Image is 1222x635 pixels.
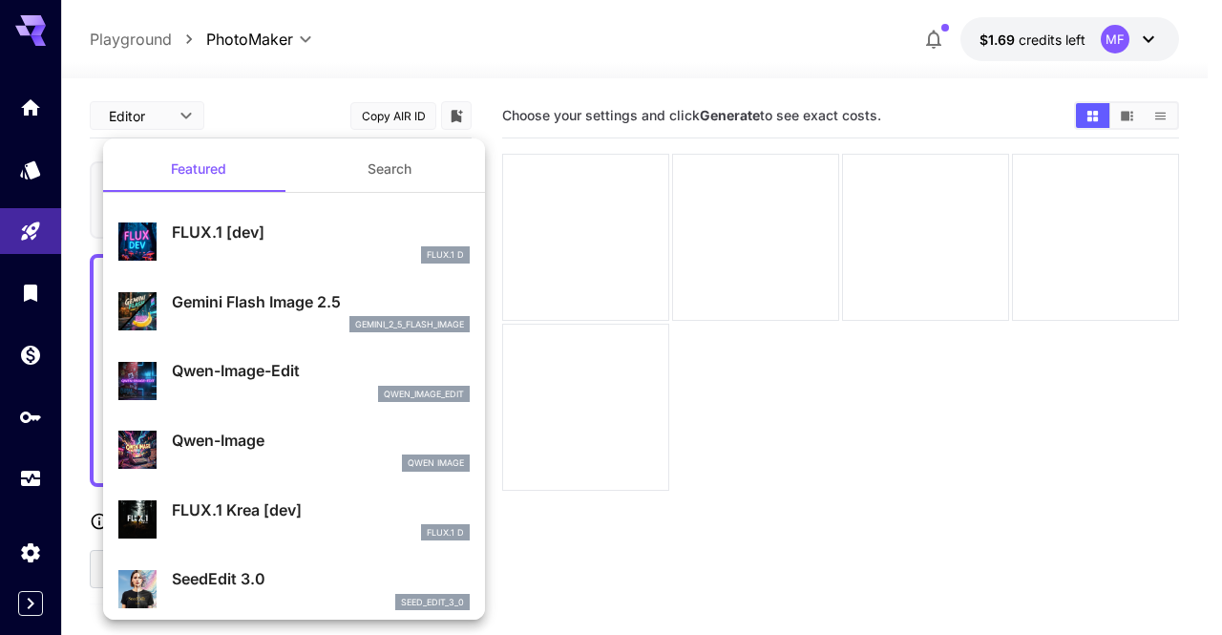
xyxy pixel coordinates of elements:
[172,429,470,452] p: Qwen-Image
[118,421,470,479] div: Qwen-ImageQwen Image
[355,318,464,331] p: gemini_2_5_flash_image
[118,213,470,271] div: FLUX.1 [dev]FLUX.1 D
[118,351,470,410] div: Qwen-Image-Editqwen_image_edit
[427,526,464,540] p: FLUX.1 D
[118,560,470,618] div: SeedEdit 3.0seed_edit_3_0
[172,290,470,313] p: Gemini Flash Image 2.5
[172,567,470,590] p: SeedEdit 3.0
[172,221,470,243] p: FLUX.1 [dev]
[427,248,464,262] p: FLUX.1 D
[172,498,470,521] p: FLUX.1 Krea [dev]
[401,596,464,609] p: seed_edit_3_0
[294,146,485,192] button: Search
[384,388,464,401] p: qwen_image_edit
[408,456,464,470] p: Qwen Image
[103,146,294,192] button: Featured
[172,359,470,382] p: Qwen-Image-Edit
[118,491,470,549] div: FLUX.1 Krea [dev]FLUX.1 D
[118,283,470,341] div: Gemini Flash Image 2.5gemini_2_5_flash_image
